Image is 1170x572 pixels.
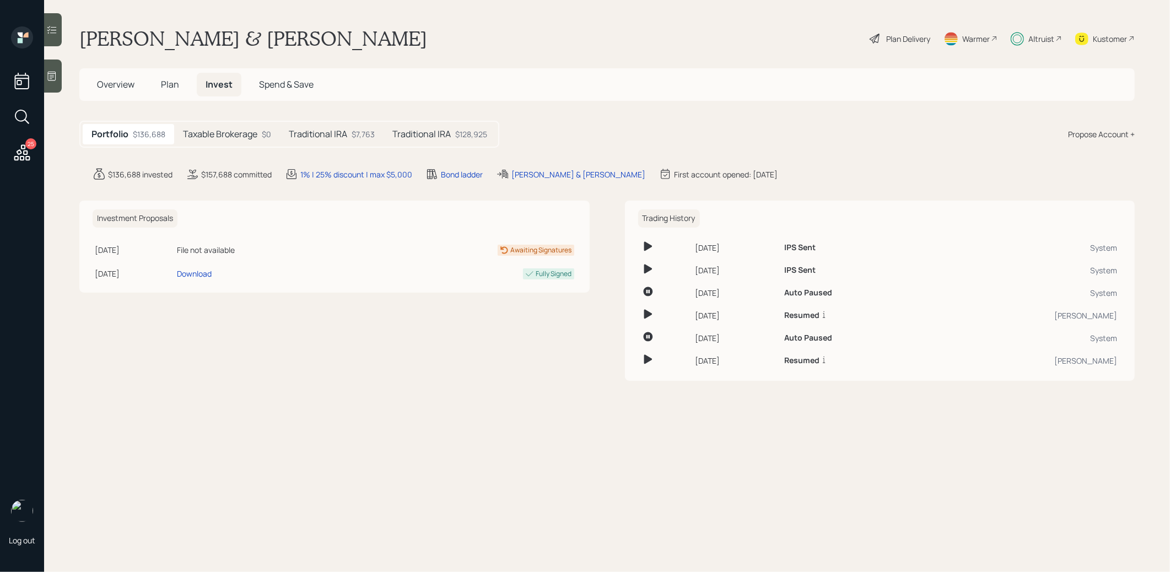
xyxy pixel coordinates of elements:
div: Kustomer [1093,33,1127,45]
div: 25 [25,138,36,149]
div: File not available [177,244,347,256]
div: [DATE] [695,355,775,366]
div: System [935,242,1117,253]
h6: IPS Sent [784,243,816,252]
div: $7,763 [352,128,375,140]
div: 1% | 25% discount | max $5,000 [300,169,412,180]
div: $157,688 committed [201,169,272,180]
h5: Traditional IRA [289,129,347,139]
div: First account opened: [DATE] [674,169,778,180]
div: Download [177,268,212,279]
h6: Investment Proposals [93,209,177,228]
h6: Resumed [784,356,819,365]
span: Overview [97,78,134,90]
div: Altruist [1028,33,1054,45]
div: System [935,332,1117,344]
div: Awaiting Signatures [511,245,572,255]
h5: Taxable Brokerage [183,129,257,139]
div: $136,688 [133,128,165,140]
h6: IPS Sent [784,266,816,275]
h5: Portfolio [91,129,128,139]
div: Warmer [962,33,990,45]
div: Propose Account + [1068,128,1135,140]
div: [DATE] [695,287,775,299]
img: treva-nostdahl-headshot.png [11,500,33,522]
div: [PERSON_NAME] [935,310,1117,321]
h5: Traditional IRA [392,129,451,139]
div: Bond ladder [441,169,483,180]
div: System [935,265,1117,276]
h6: Trading History [638,209,700,228]
div: Fully Signed [536,269,572,279]
div: [PERSON_NAME] [935,355,1117,366]
div: [DATE] [695,332,775,344]
h6: Auto Paused [784,288,832,298]
h6: Auto Paused [784,333,832,343]
div: System [935,287,1117,299]
h6: Resumed [784,311,819,320]
div: [DATE] [695,310,775,321]
div: $128,925 [455,128,487,140]
div: Log out [9,535,35,546]
div: [DATE] [95,268,172,279]
span: Invest [206,78,233,90]
div: $136,688 invested [108,169,172,180]
div: Plan Delivery [886,33,930,45]
div: $0 [262,128,271,140]
h1: [PERSON_NAME] & [PERSON_NAME] [79,26,427,51]
div: [PERSON_NAME] & [PERSON_NAME] [511,169,645,180]
div: [DATE] [95,244,172,256]
div: [DATE] [695,242,775,253]
span: Spend & Save [259,78,314,90]
span: Plan [161,78,179,90]
div: [DATE] [695,265,775,276]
